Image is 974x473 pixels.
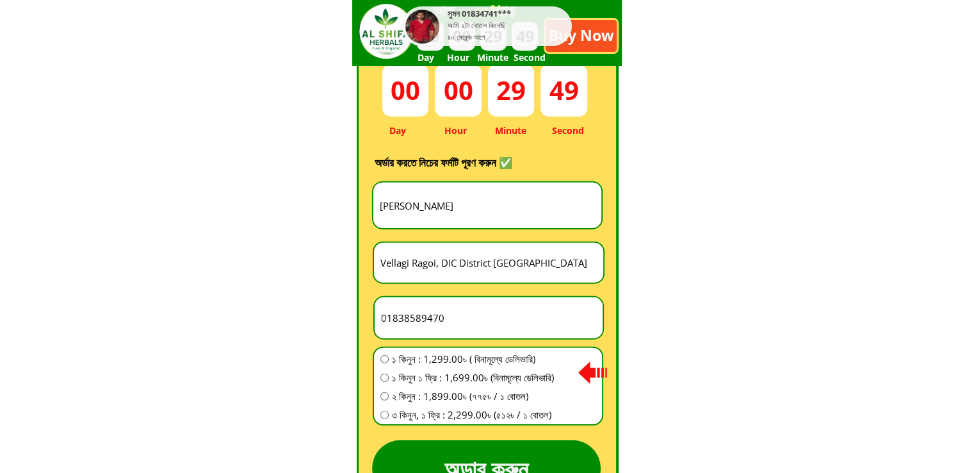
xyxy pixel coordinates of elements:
div: আমি ২টা বোতল কিনেছি [448,21,569,31]
p: Buy Now [546,20,617,52]
span: ৩ কিনুন, ১ ফ্রি : 2,299.00৳ (৫১২৳ / ১ বোতল) [392,407,554,422]
div: ৪০ সেকেন্ড আগে [448,31,485,43]
input: আপনার নাম লিখুন * [377,183,598,228]
span: ১ কিনুন ১ ফ্রি : 1,699.00৳ (বিনামূল্যে ডেলিভারি) [392,370,554,385]
input: সম্পূর্ণ ঠিকানা বিবরণ * [377,243,600,283]
div: সুমন 01834741*** [448,10,569,21]
h3: Day Hour Minute Second [389,124,590,138]
span: ১ কিনুন : 1,299.00৳ ( বিনামূল্যে ডেলিভারি) [392,351,554,367]
input: আপনার মোবাইল নাম্বার * [378,297,599,338]
h3: Day Hour Minute Second [417,51,594,65]
span: ২ কিনুন : 1,899.00৳ (৭৭৫৳ / ১ বোতল) [392,388,554,404]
